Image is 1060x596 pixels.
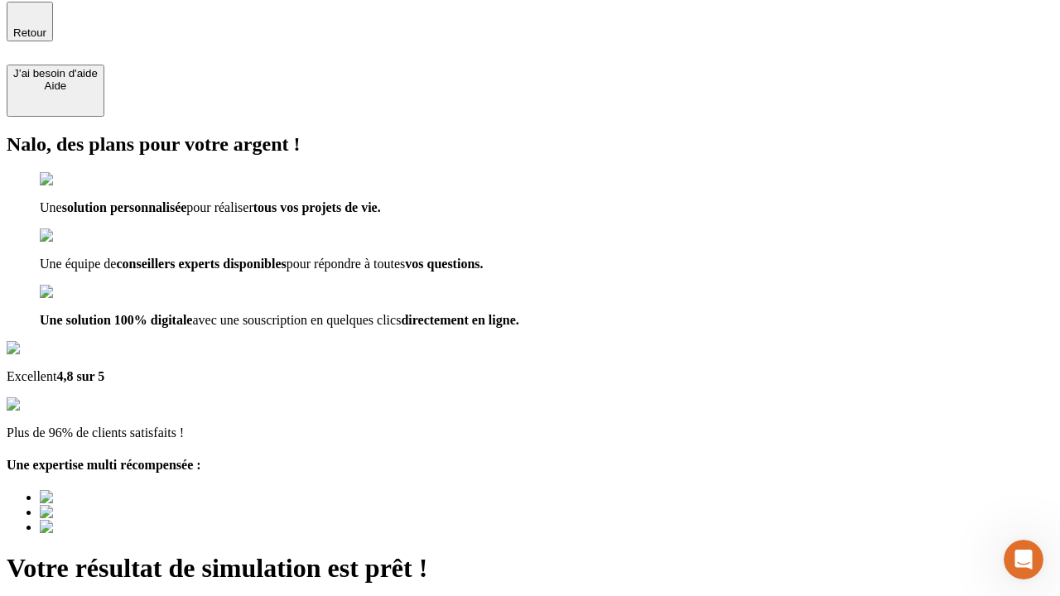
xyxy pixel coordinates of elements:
span: conseillers experts disponibles [116,257,286,271]
div: J’ai besoin d'aide [13,67,98,79]
img: Google Review [7,341,103,356]
iframe: Intercom live chat [1004,540,1043,579]
span: Une solution 100% digitale [40,313,192,327]
h2: Nalo, des plans pour votre argent ! [7,133,1053,156]
span: pour réaliser [186,200,253,214]
span: directement en ligne. [401,313,518,327]
img: Best savings advice award [40,520,193,535]
h4: Une expertise multi récompensée : [7,458,1053,473]
p: Plus de 96% de clients satisfaits ! [7,425,1053,440]
span: tous vos projets de vie. [253,200,381,214]
img: Best savings advice award [40,490,193,505]
span: Retour [13,26,46,39]
img: checkmark [40,172,111,187]
span: avec une souscription en quelques clics [192,313,401,327]
img: checkmark [40,228,111,243]
span: Une équipe de [40,257,116,271]
span: vos questions. [405,257,483,271]
span: Excellent [7,369,56,383]
img: checkmark [40,285,111,300]
img: reviews stars [7,397,89,412]
h1: Votre résultat de simulation est prêt ! [7,553,1053,584]
button: J’ai besoin d'aideAide [7,65,104,117]
span: Une [40,200,62,214]
button: Retour [7,2,53,41]
span: pour répondre à toutes [287,257,406,271]
span: 4,8 sur 5 [56,369,104,383]
div: Aide [13,79,98,92]
span: solution personnalisée [62,200,187,214]
img: Best savings advice award [40,505,193,520]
